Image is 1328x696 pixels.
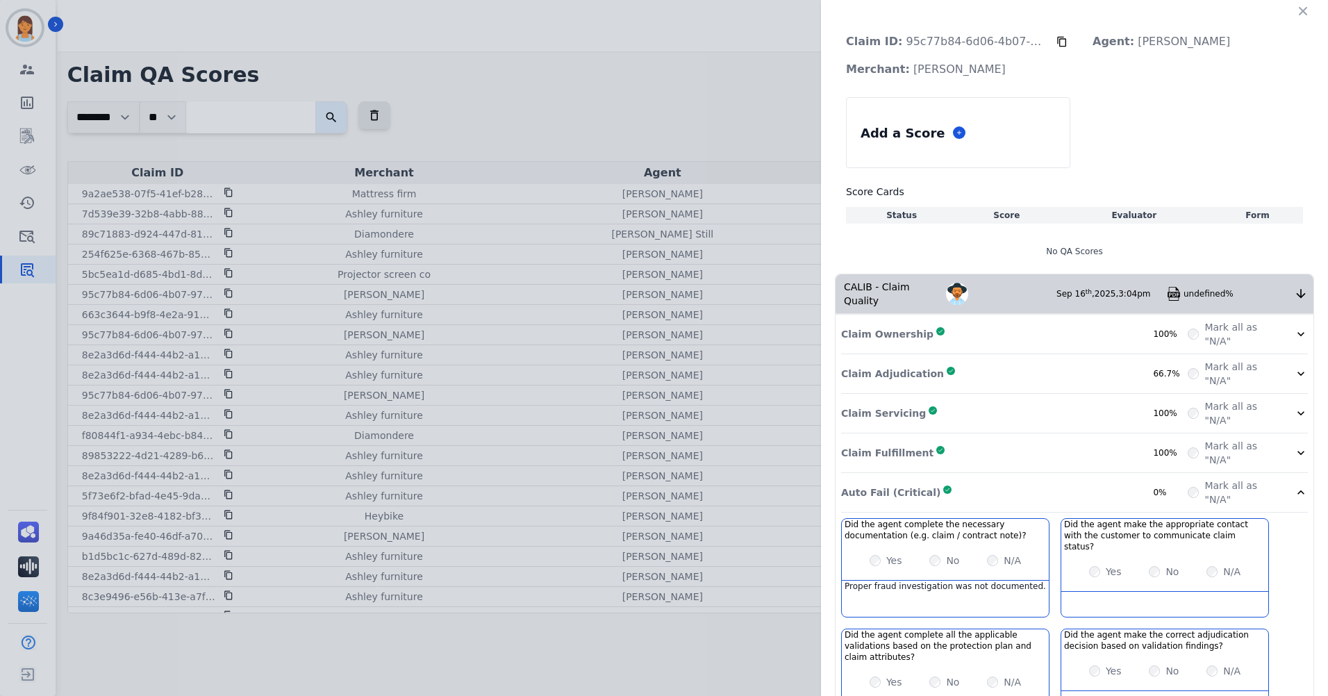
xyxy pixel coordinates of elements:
[1165,565,1179,579] label: No
[846,63,910,76] strong: Merchant:
[858,121,947,145] div: Add a Score
[1106,664,1122,678] label: Yes
[842,581,1049,606] div: Proper fraud investigation was not documented.
[1167,287,1181,301] img: qa-pdf.svg
[1004,675,1021,689] label: N/A
[1204,439,1277,467] label: Mark all as "N/A"
[1106,565,1122,579] label: Yes
[1223,664,1240,678] label: N/A
[1004,554,1021,567] label: N/A
[841,486,940,499] p: Auto Fail (Critical)
[1204,320,1277,348] label: Mark all as "N/A"
[1153,408,1188,419] div: 100%
[1064,519,1265,552] h3: Did the agent make the appropriate contact with the customer to communicate claim status?
[1204,479,1277,506] label: Mark all as "N/A"
[1118,289,1150,299] span: 3:04pm
[1153,447,1188,458] div: 100%
[1223,565,1240,579] label: N/A
[1064,629,1265,652] h3: Did the agent make the correct adjudication decision based on validation findings?
[1153,329,1188,340] div: 100%
[1204,399,1277,427] label: Mark all as "N/A"
[841,446,933,460] p: Claim Fulfillment
[1212,207,1303,224] th: Form
[846,207,957,224] th: Status
[1081,28,1241,56] p: [PERSON_NAME]
[957,207,1056,224] th: Score
[841,406,926,420] p: Claim Servicing
[946,283,968,305] img: Avatar
[1153,487,1188,498] div: 0%
[1165,664,1179,678] label: No
[1204,360,1277,388] label: Mark all as "N/A"
[946,675,959,689] label: No
[846,232,1303,271] div: No QA Scores
[1056,207,1212,224] th: Evaluator
[1093,35,1134,48] strong: Agent:
[1086,288,1092,295] sup: th
[946,554,959,567] label: No
[845,629,1046,663] h3: Did the agent complete all the applicable validations based on the protection plan and claim attr...
[886,554,902,567] label: Yes
[845,519,1046,541] h3: Did the agent complete the necessary documentation (e.g. claim / contract note)?
[886,675,902,689] label: Yes
[846,35,902,48] strong: Claim ID:
[835,28,1056,56] p: 95c77b84-6d06-4b07-9700-5ac3b7cb0c30
[1056,288,1167,299] div: Sep 16 , 2025 ,
[1184,288,1294,299] div: undefined%
[846,185,1303,199] h3: Score Cards
[1153,368,1188,379] div: 66.7%
[841,367,944,381] p: Claim Adjudication
[836,274,946,313] div: CALIB - Claim Quality
[835,56,1017,83] p: [PERSON_NAME]
[841,327,933,341] p: Claim Ownership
